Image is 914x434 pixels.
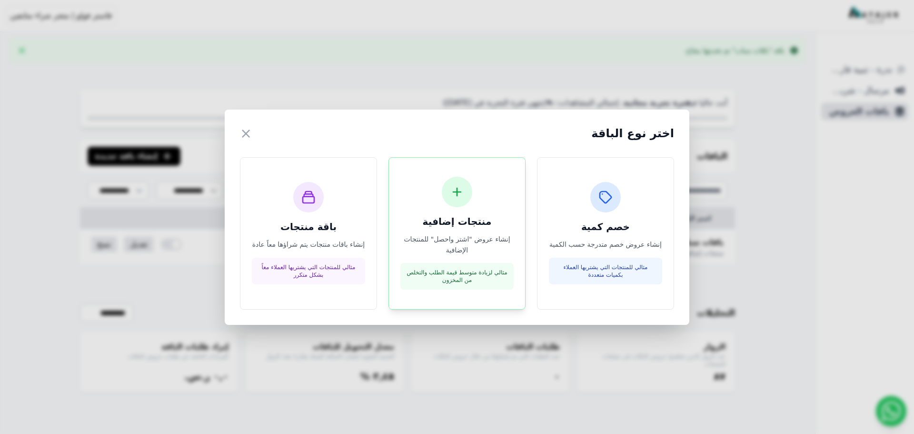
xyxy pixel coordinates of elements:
[555,263,656,279] p: مثالي للمنتجات التي يشتريها العملاء بكميات متعددة
[549,239,662,250] p: إنشاء عروض خصم متدرجة حسب الكمية
[400,215,514,228] h3: منتجات إضافية
[252,220,365,233] h3: باقة منتجات
[252,239,365,250] p: إنشاء باقات منتجات يتم شراؤها معاً عادة
[258,263,359,279] p: مثالي للمنتجات التي يشتريها العملاء معاً بشكل متكرر
[549,220,662,233] h3: خصم كمية
[400,234,514,256] p: إنشاء عروض "اشتر واحصل" للمنتجات الإضافية
[240,125,252,142] button: ×
[591,126,674,141] h2: اختر نوع الباقة
[406,269,508,284] p: مثالي لزيادة متوسط قيمة الطلب والتخلص من المخزون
